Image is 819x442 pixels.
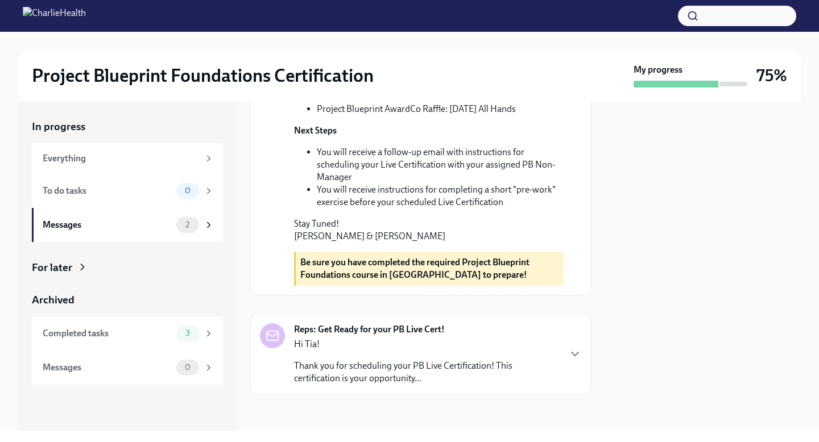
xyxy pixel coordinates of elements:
[294,323,445,336] strong: Reps: Get Ready for your PB Live Cert!
[179,329,197,337] span: 3
[32,316,223,351] a: Completed tasks3
[43,219,172,231] div: Messages
[43,327,172,340] div: Completed tasks
[32,119,223,134] a: In progress
[32,174,223,208] a: To do tasks0
[43,185,172,197] div: To do tasks
[634,64,682,76] strong: My progress
[32,293,223,307] a: Archived
[294,360,559,385] p: Thank you for scheduling your PB Live Certification! This certification is your opportunity...
[179,220,196,229] span: 2
[317,103,564,115] li: Project Blueprint AwardCo Raffle: [DATE] All Hands
[32,260,223,275] a: For later
[23,7,86,25] img: CharlieHealth
[32,143,223,174] a: Everything
[300,257,530,280] strong: Be sure you have completed the required Project Blueprint Foundations course in [GEOGRAPHIC_DATA]...
[32,260,72,275] div: For later
[294,218,564,243] p: Stay Tuned! [PERSON_NAME] & [PERSON_NAME]
[43,152,199,165] div: Everything
[317,184,564,209] li: You will receive instructions for completing a short "pre-work" exercise before your scheduled Li...
[294,125,337,136] strong: Next Steps
[317,146,564,184] li: You will receive a follow-up email with instructions for scheduling your Live Certification with ...
[32,351,223,385] a: Messages0
[32,64,374,87] h2: Project Blueprint Foundations Certification
[294,338,559,351] p: Hi Tia!
[756,65,787,86] h3: 75%
[178,363,197,372] span: 0
[32,208,223,242] a: Messages2
[43,361,172,374] div: Messages
[178,186,197,195] span: 0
